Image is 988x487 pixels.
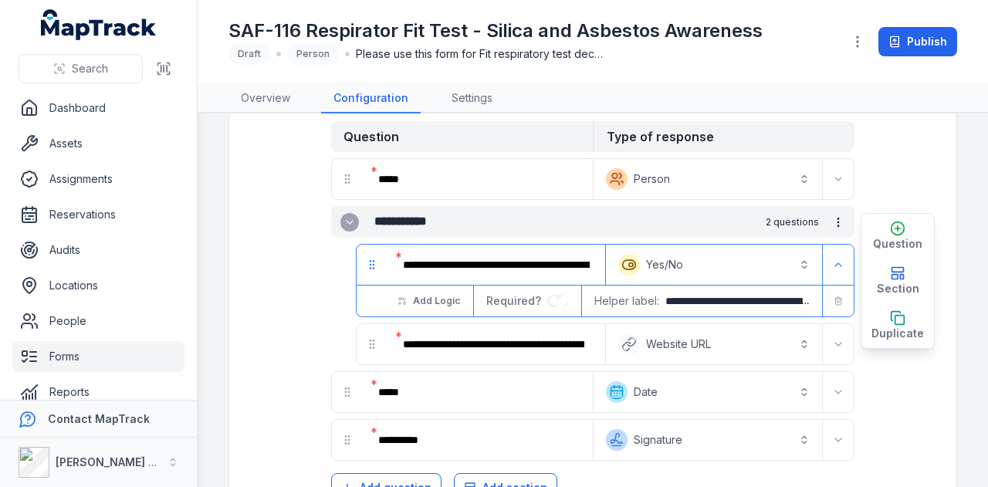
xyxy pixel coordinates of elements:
strong: [PERSON_NAME] Group [56,455,182,468]
button: Signature [597,423,819,457]
button: Expand [826,167,851,191]
div: :r2du:-form-item-label [391,248,602,282]
a: Overview [228,84,303,113]
button: Duplicate [861,303,934,348]
button: Expand [826,428,851,452]
svg: drag [341,386,354,398]
span: Duplicate [871,326,924,341]
span: Helper label: [594,293,659,309]
div: :r2f8:-form-item-label [391,327,602,361]
div: drag [357,249,387,280]
a: Assignments [12,164,184,194]
button: Question [861,214,934,259]
a: Assets [12,128,184,159]
button: Expand [826,380,851,404]
a: Audits [12,235,184,265]
a: Forms [12,341,184,372]
input: :r2gl:-form-item-label [547,295,569,307]
button: Yes/No [609,248,819,282]
button: Publish [878,27,957,56]
span: Section [877,281,919,296]
a: Reports [12,377,184,408]
div: drag [332,424,363,455]
a: Dashboard [12,93,184,123]
svg: drag [366,259,378,271]
button: more-detail [825,209,851,235]
svg: drag [366,338,378,350]
a: People [12,306,184,337]
span: Question [873,236,922,252]
button: Expand [826,252,851,277]
div: :r2ea:-form-item-label [366,423,590,457]
h1: SAF-116 Respirator Fit Test - Silica and Asbestos Awareness [228,19,763,43]
div: drag [357,329,387,360]
button: Website URL [609,327,819,361]
div: Draft [228,43,270,65]
svg: drag [341,173,354,185]
span: Search [72,61,108,76]
div: drag [332,377,363,408]
span: Add Logic [413,295,460,307]
button: Person [597,162,819,196]
div: Person [287,43,339,65]
strong: Contact MapTrack [48,412,150,425]
span: Please use this form for Fit respiratory test declaration [356,46,603,62]
button: Section [861,259,934,303]
button: Date [597,375,819,409]
strong: Question [331,121,593,152]
div: :r2e4:-form-item-label [366,375,590,409]
a: Reservations [12,199,184,230]
button: Search [19,54,143,83]
button: Expand [826,332,851,357]
div: :r2dk:-form-item-label [366,162,590,196]
button: Add Logic [387,288,470,314]
a: Settings [439,84,505,113]
div: drag [332,164,363,194]
a: MapTrack [41,9,157,40]
span: 2 questions [766,216,819,228]
a: Locations [12,270,184,301]
a: Configuration [321,84,421,113]
strong: Type of response [593,121,854,152]
button: Expand [340,213,359,232]
svg: drag [341,434,354,446]
span: Required? [486,294,547,307]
